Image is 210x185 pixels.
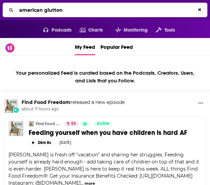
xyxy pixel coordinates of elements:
[3,3,207,17] div: Search...
[100,38,133,55] a: Popular Feed
[75,38,95,55] a: My Feed
[97,120,110,127] span: Active
[75,39,95,54] span: My Feed
[59,140,71,145] div: [DATE]
[4,99,18,113] img: Find Food Freedom
[64,121,79,126] a: 53
[71,25,102,36] a: Charts
[29,140,54,146] button: 26m 8s
[88,26,103,35] span: Charts
[107,25,148,36] button: open menu
[195,99,206,108] button: Show More Button
[8,121,23,136] img: Feeding yourself when you have children is hard AF
[71,120,76,127] span: 53
[94,121,112,126] a: Active
[148,25,175,36] button: open menu
[124,26,148,35] span: Monitoring
[29,128,187,137] span: Feeding yourself when you have children is hard AF
[29,128,202,137] a: Feeding yourself when you have children is hard AF
[100,39,133,54] span: Popular Feed
[13,107,20,113] div: New Episode
[29,121,34,126] img: Find Food Freedom
[22,106,125,112] span: about 11 hours ago
[164,26,175,35] span: Tools
[36,121,60,126] a: Find Food Freedom
[22,99,125,106] h3: released a new episode
[35,25,72,36] button: open menu
[52,26,71,35] span: Podcasts
[22,99,70,105] a: Find Food Freedom
[17,5,196,15] input: Search...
